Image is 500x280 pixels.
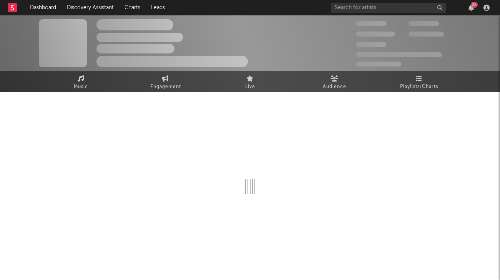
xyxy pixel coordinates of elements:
[356,62,401,67] span: Jump Score: 85.0
[323,82,346,92] span: Audience
[245,82,255,92] span: Live
[39,71,123,92] a: Music
[74,82,88,92] span: Music
[356,42,386,47] span: 100,000
[400,82,438,92] span: Playlists/Charts
[377,71,462,92] a: Playlists/Charts
[292,71,377,92] a: Audience
[150,82,181,92] span: Engagement
[471,2,478,8] div: 28
[356,52,442,57] span: 50,000,000 Monthly Listeners
[208,71,292,92] a: Live
[331,3,446,13] input: Search for artists
[356,32,395,37] span: 50,000,000
[468,5,474,11] button: 28
[409,32,444,37] span: 1,000,000
[123,71,208,92] a: Engagement
[409,21,439,26] span: 100,000
[356,21,387,26] span: 300,000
